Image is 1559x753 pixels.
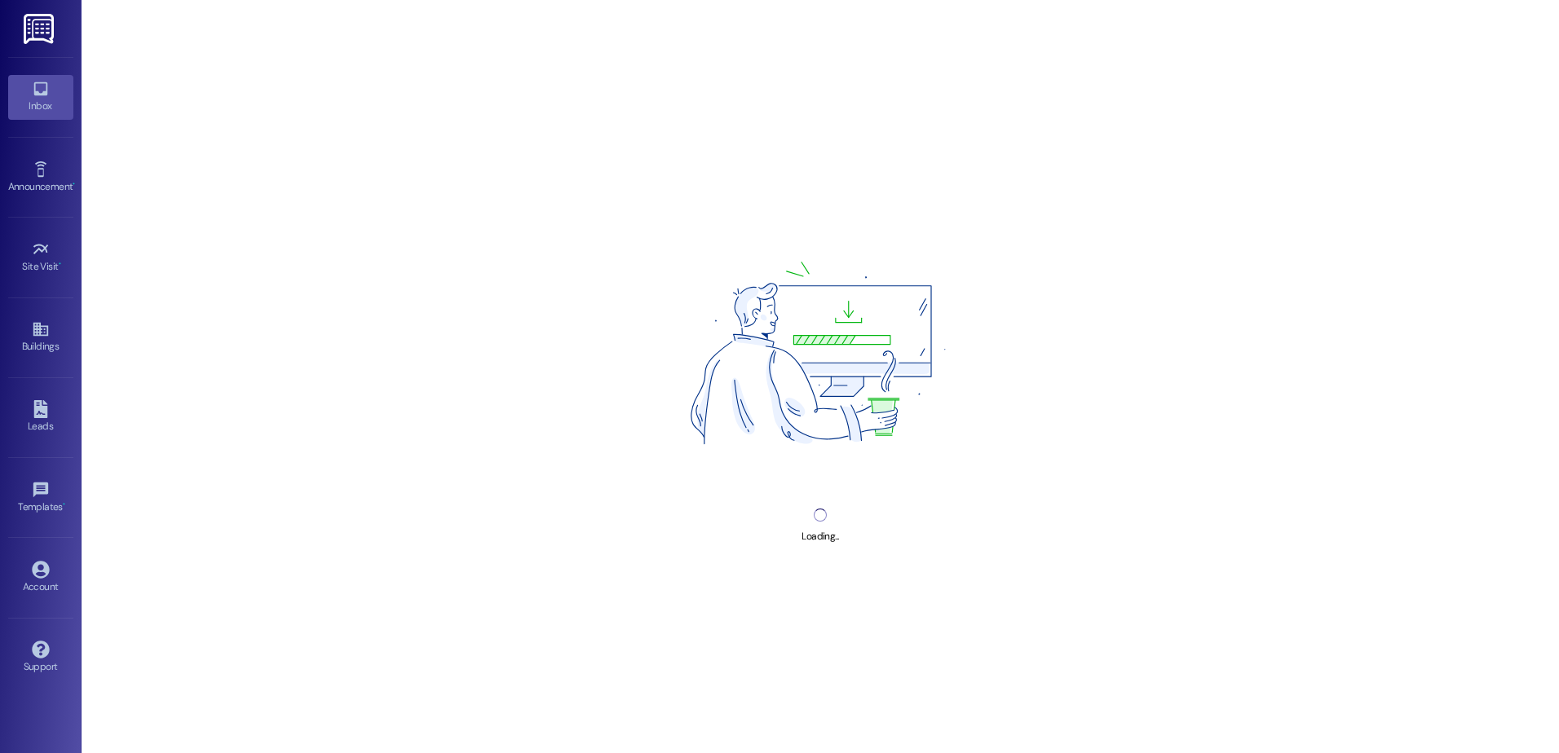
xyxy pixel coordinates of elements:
[59,258,61,270] span: •
[8,476,73,520] a: Templates •
[8,315,73,359] a: Buildings
[73,178,75,190] span: •
[802,528,838,545] div: Loading...
[63,499,65,510] span: •
[24,14,57,44] img: ResiDesk Logo
[8,75,73,119] a: Inbox
[8,236,73,280] a: Site Visit •
[8,636,73,680] a: Support
[8,556,73,600] a: Account
[8,395,73,439] a: Leads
